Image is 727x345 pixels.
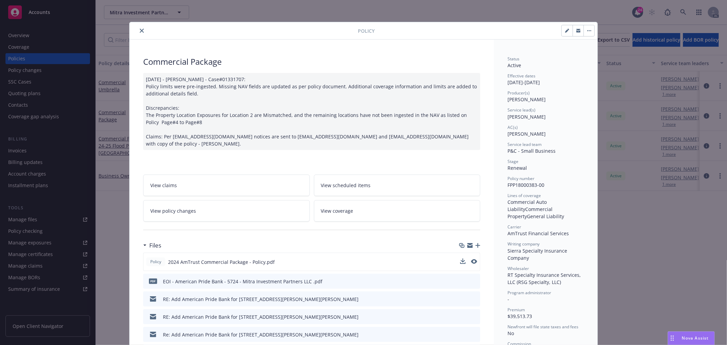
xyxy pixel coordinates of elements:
button: download file [460,278,466,285]
button: Nova Assist [668,331,715,345]
span: View scheduled items [321,182,371,189]
span: Commercial Property [508,206,554,220]
span: - [508,296,509,302]
span: Wholesaler [508,266,529,271]
span: [PERSON_NAME] [508,131,546,137]
span: Carrier [508,224,521,230]
button: preview file [471,331,478,338]
span: 2024 AmTrust Commercial Package - Policy.pdf [168,258,275,266]
div: Files [143,241,161,250]
span: Renewal [508,165,527,171]
span: Lines of coverage [508,193,541,198]
a: View policy changes [143,200,310,222]
button: preview file [471,258,477,266]
button: download file [460,258,466,266]
span: Policy [358,27,375,34]
span: Commercial Auto Liability [508,199,548,212]
div: EOI - American Pride Bank - 5724 - Mitra Investment Partners LLC .pdf [163,278,322,285]
button: download file [460,331,466,338]
span: FPP18000383-00 [508,182,544,188]
button: preview file [471,278,478,285]
span: Sierra Specialty Insurance Company [508,247,569,261]
span: Service lead team [508,141,542,147]
span: General Liability [527,213,564,220]
button: preview file [471,259,477,264]
span: AC(s) [508,124,518,130]
button: download file [460,258,466,264]
span: P&C - Small Business [508,148,556,154]
span: Producer(s) [508,90,530,96]
span: Nova Assist [682,335,709,341]
div: [DATE] - [PERSON_NAME] - Case#01331707: Policy limits were pre-ingested. Missing NAV fields are u... [143,73,480,150]
span: Active [508,62,521,69]
span: $39,513.73 [508,313,532,319]
div: Re: Add American Pride Bank for [STREET_ADDRESS][PERSON_NAME][PERSON_NAME] [163,331,359,338]
div: RE: Add American Pride Bank for [STREET_ADDRESS][PERSON_NAME][PERSON_NAME] [163,313,359,320]
span: View policy changes [150,207,196,214]
span: Writing company [508,241,540,247]
div: [DATE] - [DATE] [508,73,584,86]
span: Service lead(s) [508,107,535,113]
span: Stage [508,159,518,164]
a: View claims [143,175,310,196]
button: close [138,27,146,35]
span: [PERSON_NAME] [508,114,546,120]
span: pdf [149,279,157,284]
button: preview file [471,296,478,303]
button: download file [460,296,466,303]
div: Commercial Package [143,56,480,67]
span: Program administrator [508,290,551,296]
span: Policy [149,259,163,265]
span: View claims [150,182,177,189]
span: Newfront will file state taxes and fees [508,324,578,330]
h3: Files [149,241,161,250]
div: RE: Add American Pride Bank for [STREET_ADDRESS][PERSON_NAME][PERSON_NAME] [163,296,359,303]
span: Status [508,56,519,62]
span: No [508,330,514,336]
span: [PERSON_NAME] [508,96,546,103]
a: View scheduled items [314,175,481,196]
span: Effective dates [508,73,535,79]
span: RT Specialty Insurance Services, LLC (RSG Specialty, LLC) [508,272,582,285]
button: download file [460,313,466,320]
span: AmTrust Financial Services [508,230,569,237]
span: View coverage [321,207,353,214]
button: preview file [471,313,478,320]
span: Policy number [508,176,534,181]
a: View coverage [314,200,481,222]
div: Drag to move [668,332,677,345]
span: Premium [508,307,525,313]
